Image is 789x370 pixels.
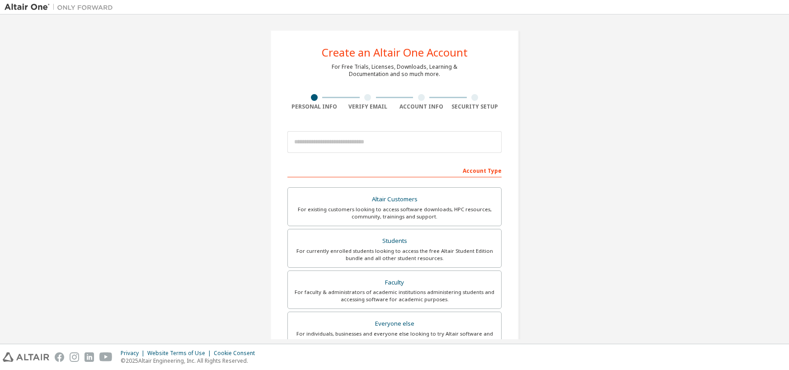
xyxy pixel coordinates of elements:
[293,206,496,220] div: For existing customers looking to access software downloads, HPC resources, community, trainings ...
[85,352,94,362] img: linkedin.svg
[341,103,395,110] div: Verify Email
[293,193,496,206] div: Altair Customers
[293,276,496,289] div: Faculty
[332,63,457,78] div: For Free Trials, Licenses, Downloads, Learning & Documentation and so much more.
[70,352,79,362] img: instagram.svg
[5,3,117,12] img: Altair One
[322,47,468,58] div: Create an Altair One Account
[99,352,113,362] img: youtube.svg
[121,357,260,365] p: © 2025 Altair Engineering, Inc. All Rights Reserved.
[293,318,496,330] div: Everyone else
[214,350,260,357] div: Cookie Consent
[293,235,496,247] div: Students
[448,103,502,110] div: Security Setup
[293,330,496,345] div: For individuals, businesses and everyone else looking to try Altair software and explore our prod...
[293,289,496,303] div: For faculty & administrators of academic institutions administering students and accessing softwa...
[394,103,448,110] div: Account Info
[293,247,496,262] div: For currently enrolled students looking to access the free Altair Student Edition bundle and all ...
[287,103,341,110] div: Personal Info
[121,350,147,357] div: Privacy
[3,352,49,362] img: altair_logo.svg
[287,163,502,177] div: Account Type
[147,350,214,357] div: Website Terms of Use
[55,352,64,362] img: facebook.svg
